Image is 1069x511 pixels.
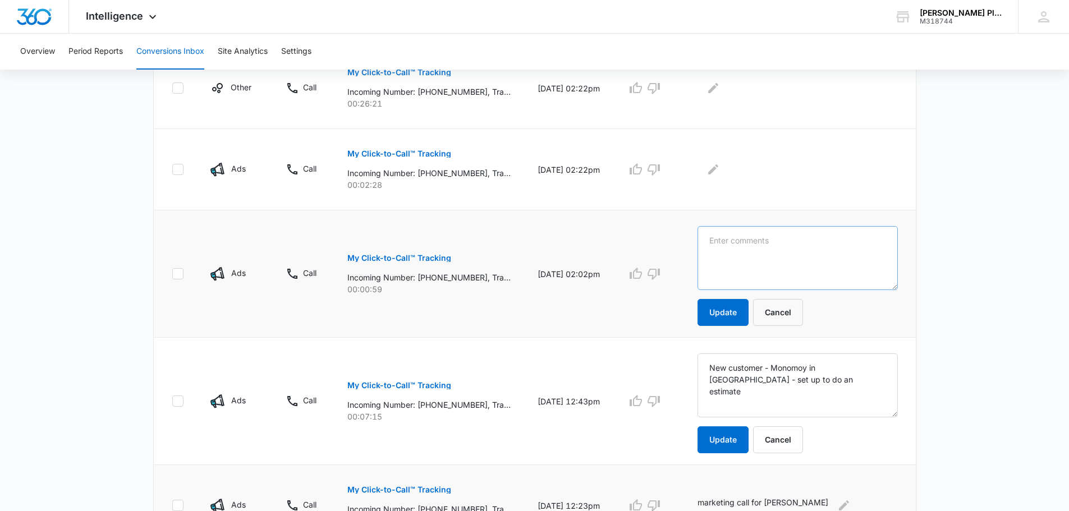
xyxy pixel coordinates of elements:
[231,163,246,174] p: Ads
[231,267,246,279] p: Ads
[136,34,204,70] button: Conversions Inbox
[347,59,451,86] button: My Click-to-Call™ Tracking
[347,179,511,191] p: 00:02:28
[281,34,311,70] button: Settings
[524,210,613,338] td: [DATE] 02:02pm
[920,8,1002,17] div: account name
[524,129,613,210] td: [DATE] 02:22pm
[704,160,722,178] button: Edit Comments
[231,81,251,93] p: Other
[303,81,316,93] p: Call
[303,394,316,406] p: Call
[303,267,316,279] p: Call
[218,34,268,70] button: Site Analytics
[347,372,451,399] button: My Click-to-Call™ Tracking
[753,426,803,453] button: Cancel
[347,486,451,494] p: My Click-to-Call™ Tracking
[347,68,451,76] p: My Click-to-Call™ Tracking
[347,254,451,262] p: My Click-to-Call™ Tracking
[20,34,55,70] button: Overview
[698,426,749,453] button: Update
[524,338,613,465] td: [DATE] 12:43pm
[347,150,451,158] p: My Click-to-Call™ Tracking
[303,499,316,510] p: Call
[68,34,123,70] button: Period Reports
[704,79,722,97] button: Edit Comments
[347,283,511,295] p: 00:00:59
[347,167,511,179] p: Incoming Number: [PHONE_NUMBER], Tracking Number: [PHONE_NUMBER], Ring To: [PHONE_NUMBER], Caller...
[303,163,316,174] p: Call
[347,245,451,271] button: My Click-to-Call™ Tracking
[231,499,246,510] p: Ads
[347,98,511,109] p: 00:26:21
[753,299,803,326] button: Cancel
[347,381,451,389] p: My Click-to-Call™ Tracking
[347,476,451,503] button: My Click-to-Call™ Tracking
[231,394,246,406] p: Ads
[920,17,1002,25] div: account id
[347,86,511,98] p: Incoming Number: [PHONE_NUMBER], Tracking Number: [PHONE_NUMBER], Ring To: [PHONE_NUMBER], Caller...
[86,10,143,22] span: Intelligence
[347,140,451,167] button: My Click-to-Call™ Tracking
[698,299,749,326] button: Update
[524,48,613,129] td: [DATE] 02:22pm
[347,399,511,411] p: Incoming Number: [PHONE_NUMBER], Tracking Number: [PHONE_NUMBER], Ring To: [PHONE_NUMBER], Caller...
[347,411,511,422] p: 00:07:15
[698,353,898,417] textarea: New customer - Monomoy in [GEOGRAPHIC_DATA] - set up to do an estimate
[347,271,511,283] p: Incoming Number: [PHONE_NUMBER], Tracking Number: [PHONE_NUMBER], Ring To: [PHONE_NUMBER], Caller...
